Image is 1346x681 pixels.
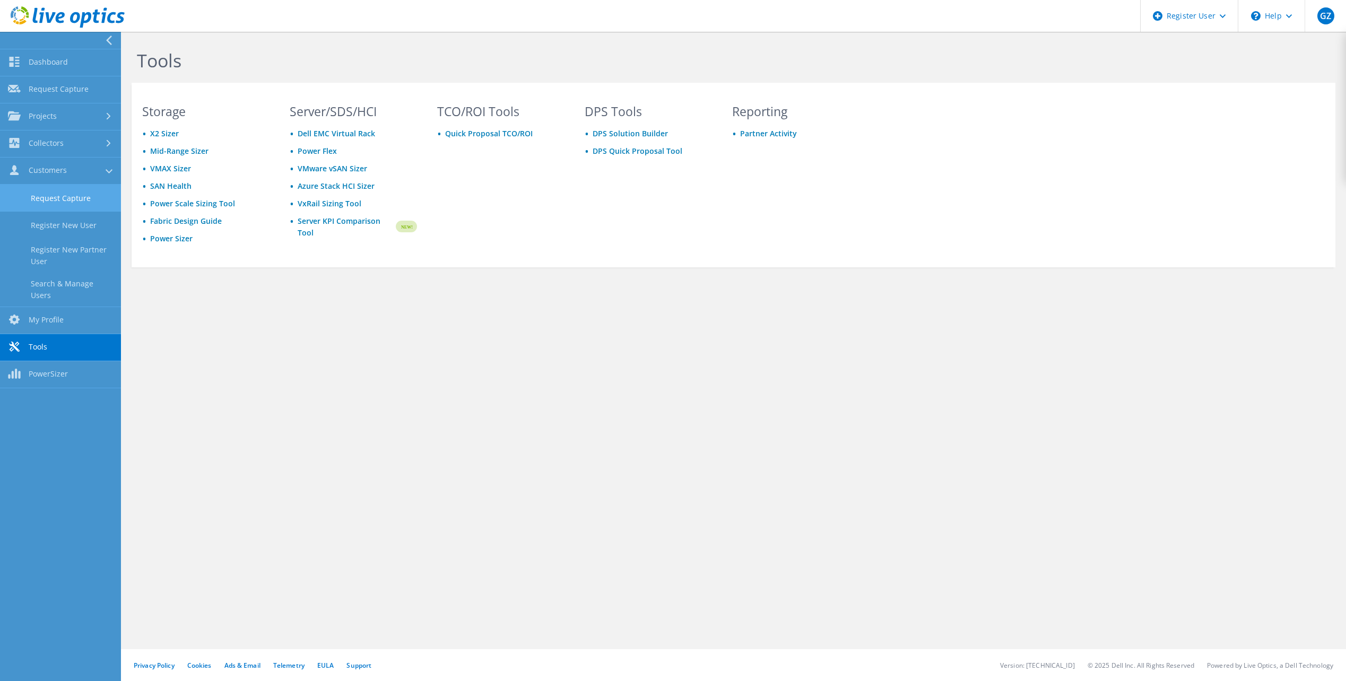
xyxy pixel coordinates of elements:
[593,146,682,156] a: DPS Quick Proposal Tool
[593,128,668,138] a: DPS Solution Builder
[317,661,334,670] a: EULA
[298,146,337,156] a: Power Flex
[298,198,361,208] a: VxRail Sizing Tool
[298,163,367,173] a: VMware vSAN Sizer
[150,216,222,226] a: Fabric Design Guide
[150,233,193,243] a: Power Sizer
[134,661,175,670] a: Privacy Policy
[445,128,533,138] a: Quick Proposal TCO/ROI
[346,661,371,670] a: Support
[150,128,179,138] a: X2 Sizer
[150,146,209,156] a: Mid-Range Sizer
[1251,11,1261,21] svg: \n
[290,106,417,117] h3: Server/SDS/HCI
[437,106,565,117] h3: TCO/ROI Tools
[1000,661,1075,670] li: Version: [TECHNICAL_ID]
[187,661,212,670] a: Cookies
[585,106,712,117] h3: DPS Tools
[150,163,191,173] a: VMAX Sizer
[150,181,192,191] a: SAN Health
[273,661,305,670] a: Telemetry
[740,128,797,138] a: Partner Activity
[1207,661,1333,670] li: Powered by Live Optics, a Dell Technology
[732,106,859,117] h3: Reporting
[150,198,235,208] a: Power Scale Sizing Tool
[1317,7,1334,24] span: GZ
[298,215,394,239] a: Server KPI Comparison Tool
[1088,661,1194,670] li: © 2025 Dell Inc. All Rights Reserved
[224,661,260,670] a: Ads & Email
[137,49,853,72] h1: Tools
[394,214,417,239] img: new-badge.svg
[298,128,375,138] a: Dell EMC Virtual Rack
[298,181,375,191] a: Azure Stack HCI Sizer
[142,106,270,117] h3: Storage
